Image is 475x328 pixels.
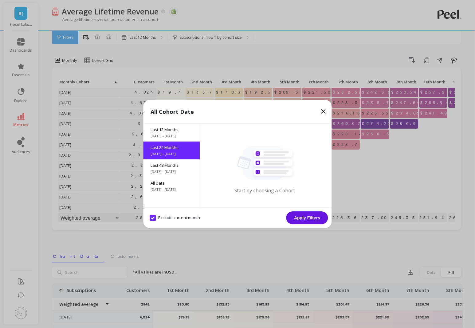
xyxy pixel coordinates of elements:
[151,134,193,138] span: [DATE] - [DATE]
[151,187,193,192] span: [DATE] - [DATE]
[286,211,328,224] button: Apply Filters
[151,127,193,132] span: Last 12 Months
[151,180,193,186] span: All Data
[151,162,193,168] span: Last 48 Months
[151,145,193,150] span: Last 24 Months
[151,107,194,116] p: All Cohort Date
[150,215,200,221] span: Exclude current month
[151,169,193,174] span: [DATE] - [DATE]
[151,151,193,156] span: [DATE] - [DATE]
